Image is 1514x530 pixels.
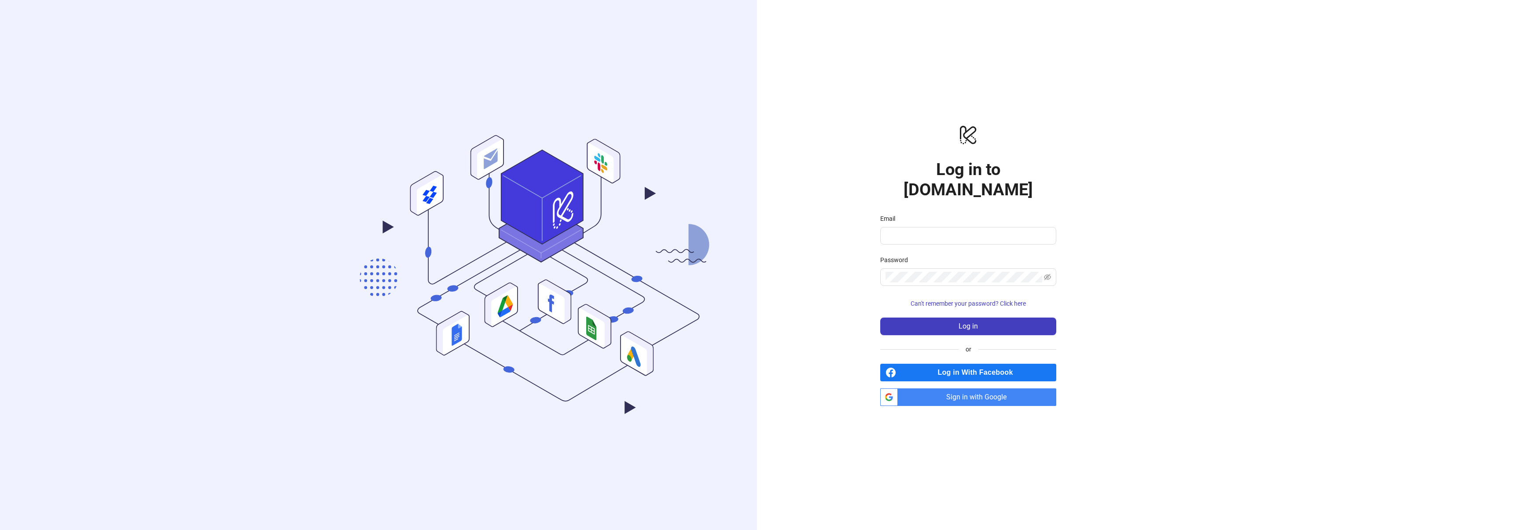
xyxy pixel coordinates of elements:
[880,255,914,265] label: Password
[880,296,1056,311] button: Can't remember your password? Click here
[880,388,1056,406] a: Sign in with Google
[880,318,1056,335] button: Log in
[900,364,1056,381] span: Log in With Facebook
[959,344,978,354] span: or
[886,272,1042,282] input: Password
[1044,274,1051,281] span: eye-invisible
[880,159,1056,200] h1: Log in to [DOMAIN_NAME]
[911,300,1026,307] span: Can't remember your password? Click here
[901,388,1056,406] span: Sign in with Google
[886,230,1049,241] input: Email
[880,300,1056,307] a: Can't remember your password? Click here
[959,322,978,330] span: Log in
[880,214,901,223] label: Email
[880,364,1056,381] a: Log in With Facebook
